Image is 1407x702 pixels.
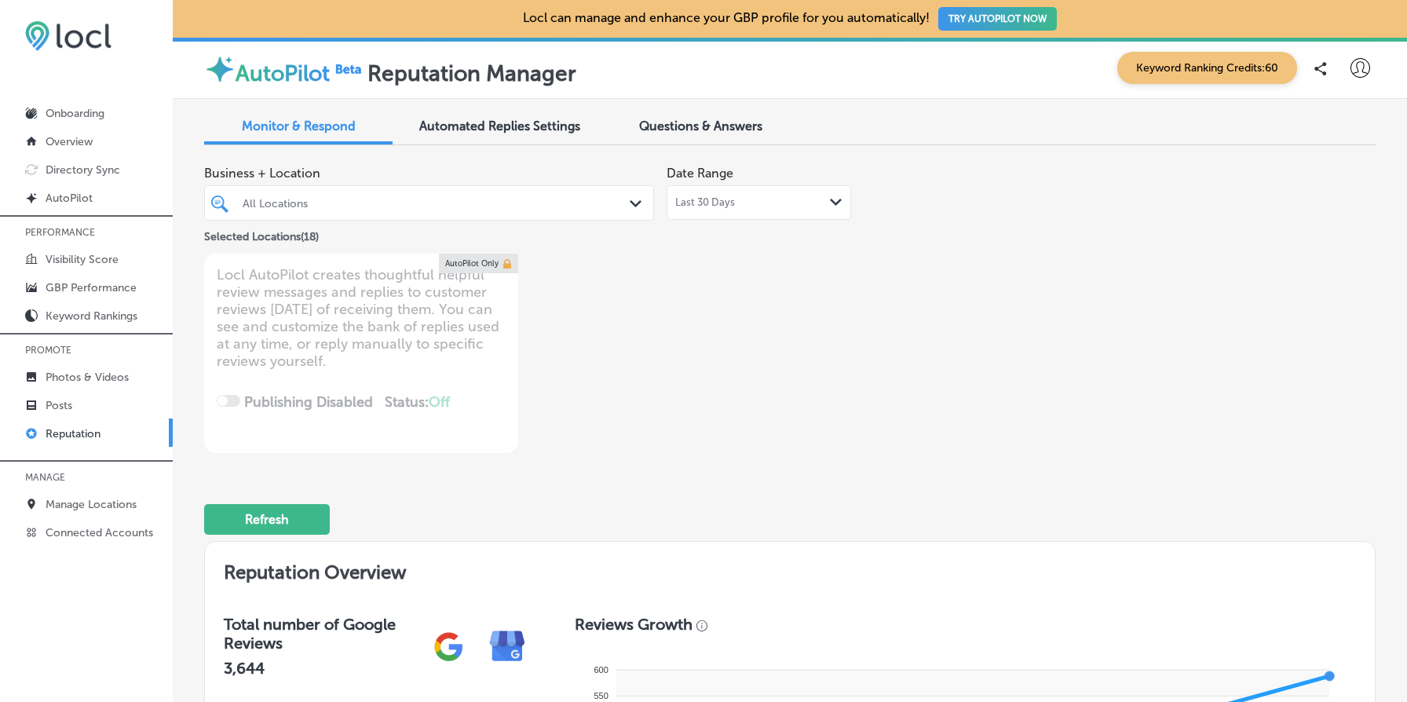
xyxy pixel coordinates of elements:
[46,281,137,294] p: GBP Performance
[204,166,654,181] span: Business + Location
[46,399,72,412] p: Posts
[594,665,608,675] tspan: 600
[242,119,356,133] span: Monitor & Respond
[46,498,137,511] p: Manage Locations
[46,163,120,177] p: Directory Sync
[204,224,319,243] p: Selected Locations ( 18 )
[330,60,367,77] img: Beta
[243,196,631,210] div: All Locations
[667,166,733,181] label: Date Range
[204,53,236,85] img: autopilot-icon
[639,119,762,133] span: Questions & Answers
[1117,52,1297,84] span: Keyword Ranking Credits: 60
[236,60,330,86] label: AutoPilot
[419,617,478,676] img: gPZS+5FD6qPJAAAAABJRU5ErkJggg==
[938,7,1057,31] button: TRY AUTOPILOT NOW
[205,542,1375,596] h2: Reputation Overview
[367,60,576,86] label: Reputation Manager
[46,253,119,266] p: Visibility Score
[224,615,419,653] h3: Total number of Google Reviews
[204,504,330,535] button: Refresh
[46,526,153,539] p: Connected Accounts
[419,119,580,133] span: Automated Replies Settings
[46,107,104,120] p: Onboarding
[594,691,608,700] tspan: 550
[46,309,137,323] p: Keyword Rankings
[224,659,419,678] h2: 3,644
[46,427,100,441] p: Reputation
[46,192,93,205] p: AutoPilot
[575,615,693,634] h3: Reviews Growth
[46,371,129,384] p: Photos & Videos
[46,135,93,148] p: Overview
[478,617,537,676] img: e7ababfa220611ac49bdb491a11684a6.png
[25,20,111,51] img: 6efc1275baa40be7c98c3b36c6bfde44.png
[675,196,735,209] span: Last 30 Days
